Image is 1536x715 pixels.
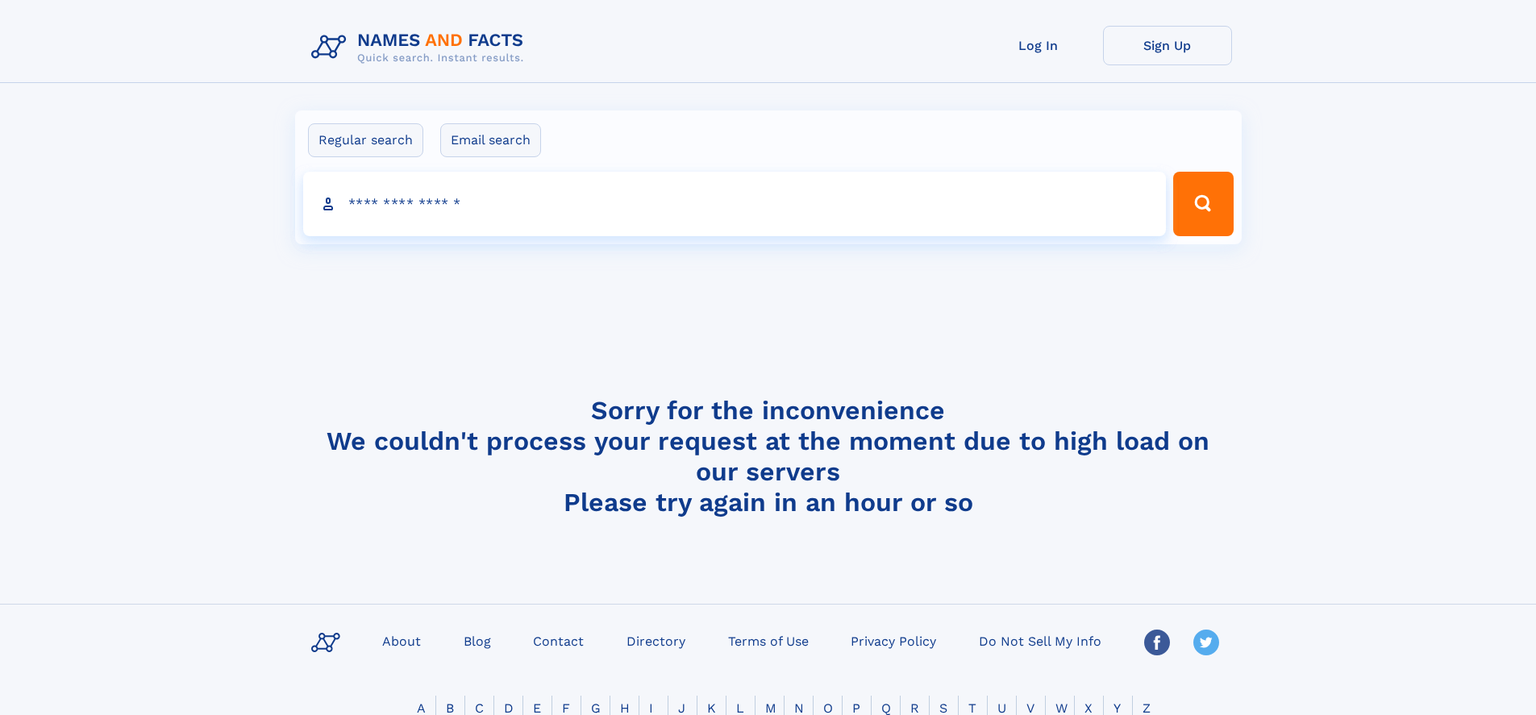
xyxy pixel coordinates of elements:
img: Logo Names and Facts [305,26,537,69]
img: Twitter [1193,630,1219,655]
a: Privacy Policy [844,629,943,652]
button: Search Button [1173,172,1233,236]
a: Do Not Sell My Info [972,629,1108,652]
a: Log In [974,26,1103,65]
h4: Sorry for the inconvenience We couldn't process your request at the moment due to high load on ou... [305,395,1232,518]
label: Email search [440,123,541,157]
a: Terms of Use [722,629,815,652]
input: search input [303,172,1167,236]
a: About [376,629,427,652]
a: Directory [620,629,692,652]
img: Facebook [1144,630,1170,655]
a: Contact [527,629,590,652]
a: Blog [457,629,497,652]
a: Sign Up [1103,26,1232,65]
label: Regular search [308,123,423,157]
